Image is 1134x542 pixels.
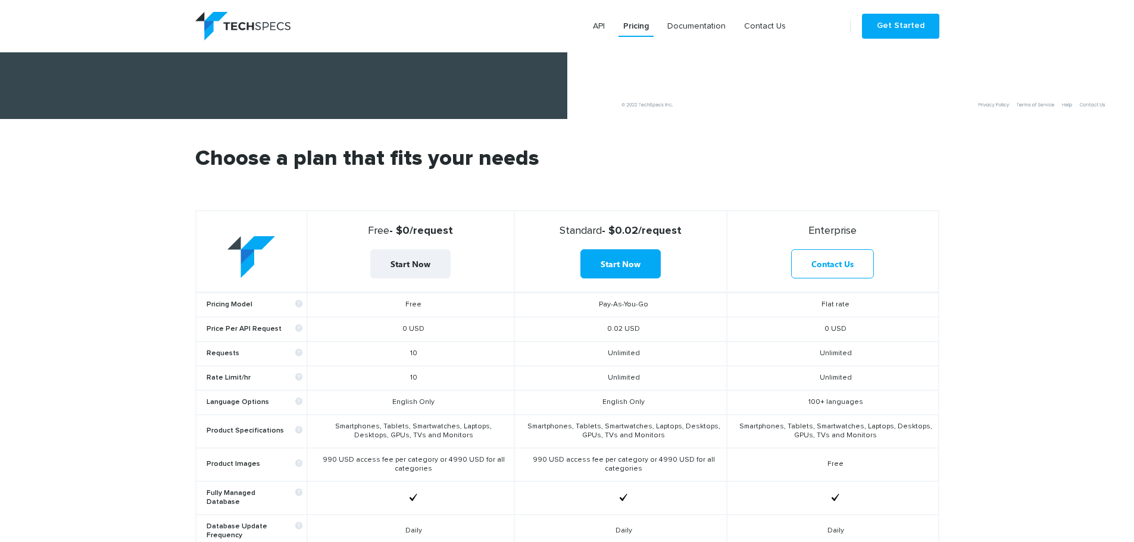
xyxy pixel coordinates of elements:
[514,292,727,317] td: Pay-As-You-Go
[195,12,290,40] img: logo
[227,236,275,278] img: table-logo.png
[727,292,938,317] td: Flat rate
[307,366,514,390] td: 10
[514,390,727,415] td: English Only
[514,366,727,390] td: Unlimited
[207,522,302,540] b: Database Update Frequency
[207,427,302,436] b: Product Specifications
[207,349,302,358] b: Requests
[207,325,302,334] b: Price Per API Request
[727,448,938,481] td: Free
[195,148,939,210] h2: Choose a plan that fits your needs
[307,415,514,448] td: Smartphones, Tablets, Smartwatches, Laptops, Desktops, GPUs, TVs and Monitors
[727,366,938,390] td: Unlimited
[307,448,514,481] td: 990 USD access fee per category or 4990 USD for all categories
[580,249,661,278] a: Start Now
[808,225,857,236] span: Enterprise
[313,224,509,237] strong: - $0/request
[618,15,654,37] a: Pricing
[514,415,727,448] td: Smartphones, Tablets, Smartwatches, Laptops, Desktops, GPUs, TVs and Monitors
[514,448,727,481] td: 990 USD access fee per category or 4990 USD for all categories
[307,317,514,342] td: 0 USD
[370,249,451,278] a: Start Now
[727,342,938,366] td: Unlimited
[727,317,938,342] td: 0 USD
[514,317,727,342] td: 0.02 USD
[727,390,938,415] td: 100+ languages
[207,374,302,383] b: Rate Limit/hr
[520,224,721,237] strong: - $0.02/request
[207,398,302,407] b: Language Options
[307,342,514,366] td: 10
[739,15,791,37] a: Contact Us
[862,14,939,39] a: Get Started
[663,15,730,37] a: Documentation
[207,300,302,309] b: Pricing Model
[791,249,874,278] a: Contact Us
[207,460,302,469] b: Product Images
[560,225,602,236] span: Standard
[307,292,514,317] td: Free
[207,489,302,507] b: Fully Managed Database
[307,390,514,415] td: English Only
[727,415,938,448] td: Smartphones, Tablets, Smartwatches, Laptops, Desktops, GPUs, TVs and Monitors
[514,342,727,366] td: Unlimited
[368,225,389,236] span: Free
[588,15,610,37] a: API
